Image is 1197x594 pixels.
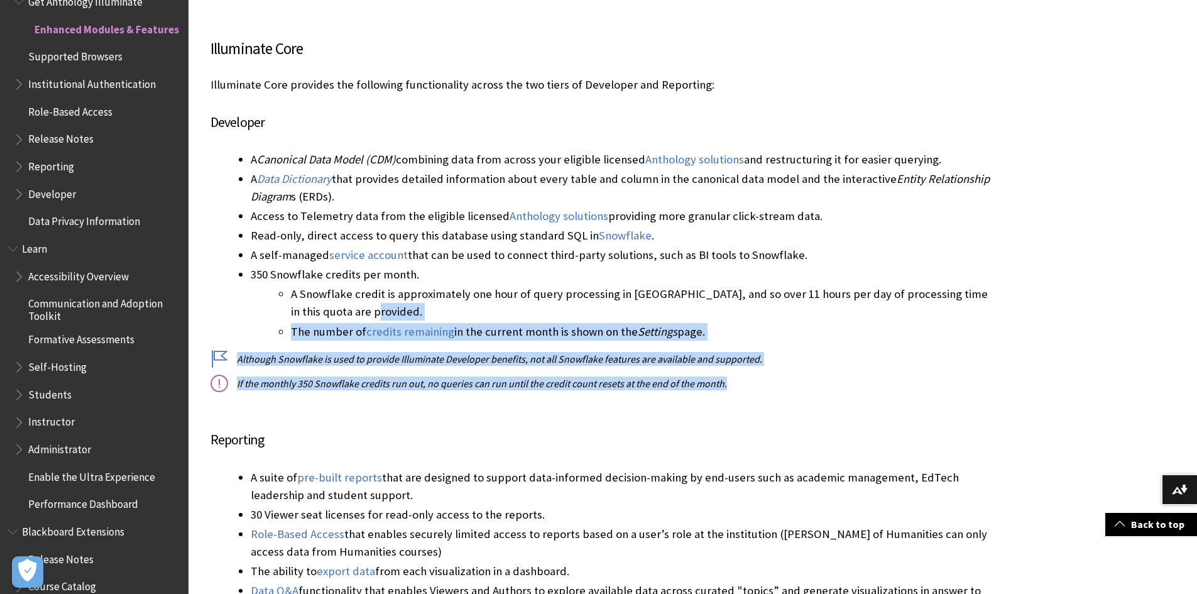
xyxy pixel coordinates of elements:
[251,227,990,245] li: Read-only, direct access to query this database using standard SQL in .
[257,172,332,187] a: Data Dictionary
[251,266,990,340] li: 350 Snowflake credits per month.
[638,324,677,339] span: Settings
[210,77,990,93] p: Illuminate Core provides the following functionality across the two tiers of Developer and Report...
[366,324,454,339] a: credits remaining
[28,549,94,566] span: Release Notes
[251,527,344,542] a: Role-Based Access
[251,525,990,561] li: that enables securely limited access to reports based on a user’s role at the institution ([PERSO...
[210,37,990,61] h3: Illuminate Core
[1105,513,1197,536] a: Back to top
[317,564,375,579] a: export data
[329,248,408,263] a: service account
[28,439,91,456] span: Administrator
[291,285,990,321] li: A Snowflake credit is approximately one hour of query processing in [GEOGRAPHIC_DATA], and so ove...
[28,294,180,323] span: Communication and Adoption Toolkit
[28,329,134,346] span: Formative Assessments
[28,156,74,173] span: Reporting
[291,323,990,341] li: The number of in the current month is shown on the page.
[28,101,112,118] span: Role-Based Access
[28,466,155,483] span: Enable the Ultra Experience
[28,494,138,511] span: Performance Dashboard
[645,152,744,167] a: Anthology solutions
[28,47,123,63] span: Supported Browsers
[28,184,76,201] span: Developer
[210,112,990,133] h4: Developer
[251,246,990,264] li: A self-managed that can be used to connect third-party solutions, such as BI tools to Snowflake.
[510,209,608,224] a: Anthology solutions
[8,238,181,515] nav: Book outline for Blackboard Learn Help
[297,470,382,485] a: pre-built reports
[251,469,990,504] li: A suite of that are designed to support data-informed decision-making by end-users such as academ...
[12,556,43,588] button: Open Preferences
[251,563,990,580] li: The ability to from each visualization in a dashboard.
[257,172,332,186] span: Data Dictionary
[210,409,990,450] h4: Reporting
[35,19,179,36] span: Enhanced Modules & Features
[28,412,75,429] span: Instructor
[28,384,72,401] span: Students
[257,152,396,167] span: Canonical Data Model (CDM)
[22,521,124,538] span: Blackboard Extensions
[22,238,47,255] span: Learn
[251,170,990,206] li: A that provides detailed information about every table and column in the canonical data model and...
[251,151,990,168] li: A combining data from across your eligible licensed and restructuring it for easier querying.
[599,228,652,243] a: Snowflake
[251,207,990,225] li: Access to Telemetry data from the eligible licensed providing more granular click-stream data.
[28,356,87,373] span: Self-Hosting
[251,172,990,204] span: Entity Relationship Diagram
[28,129,94,146] span: Release Notes
[251,506,990,524] li: 30 Viewer seat licenses for read-only access to the reports.
[28,74,156,91] span: Institutional Authentication
[210,377,990,390] p: If the monthly 350 Snowflake credits run out, no queries can run until the credit count resets at...
[28,211,140,228] span: Data Privacy Information
[210,352,990,366] p: Although Snowflake is used to provide Illuminate Developer benefits, not all Snowflake features a...
[28,266,129,283] span: Accessibility Overview
[28,576,96,593] span: Course Catalog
